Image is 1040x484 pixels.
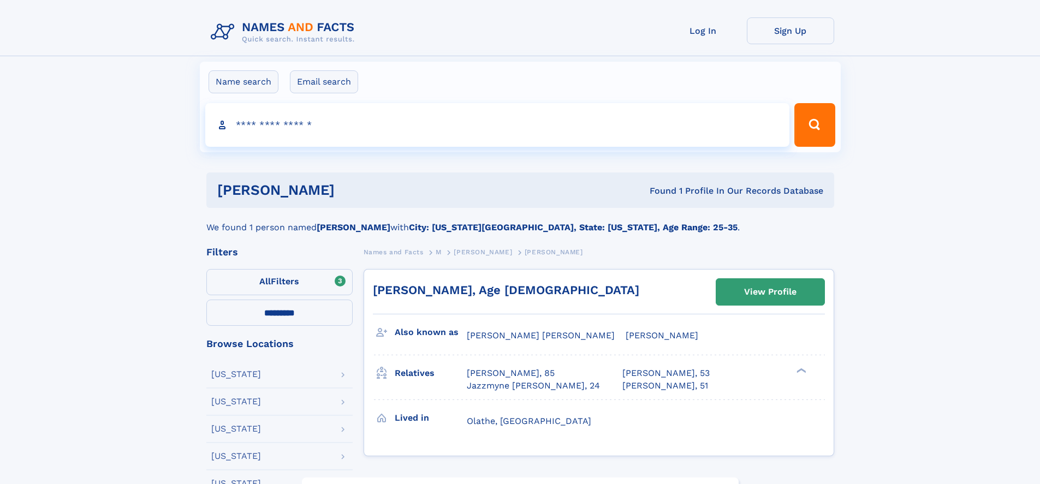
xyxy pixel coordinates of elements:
[436,248,442,256] span: M
[659,17,747,44] a: Log In
[206,208,834,234] div: We found 1 person named with .
[622,380,708,392] a: [PERSON_NAME], 51
[317,222,390,232] b: [PERSON_NAME]
[525,248,583,256] span: [PERSON_NAME]
[794,367,807,374] div: ❯
[259,276,271,286] span: All
[206,17,364,47] img: Logo Names and Facts
[217,183,492,197] h1: [PERSON_NAME]
[395,409,467,427] h3: Lived in
[626,330,698,340] span: [PERSON_NAME]
[454,248,512,256] span: [PERSON_NAME]
[794,103,835,147] button: Search Button
[290,70,358,93] label: Email search
[622,367,710,379] a: [PERSON_NAME], 53
[205,103,790,147] input: search input
[467,367,555,379] a: [PERSON_NAME], 85
[211,452,261,461] div: [US_STATE]
[209,70,278,93] label: Name search
[206,269,353,295] label: Filters
[409,222,738,232] b: City: [US_STATE][GEOGRAPHIC_DATA], State: [US_STATE], Age Range: 25-35
[747,17,834,44] a: Sign Up
[206,339,353,349] div: Browse Locations
[467,380,600,392] a: Jazzmyne [PERSON_NAME], 24
[211,397,261,406] div: [US_STATE]
[364,245,424,259] a: Names and Facts
[467,416,591,426] span: Olathe, [GEOGRAPHIC_DATA]
[436,245,442,259] a: M
[206,247,353,257] div: Filters
[492,185,823,197] div: Found 1 Profile In Our Records Database
[467,330,615,340] span: [PERSON_NAME] [PERSON_NAME]
[211,370,261,379] div: [US_STATE]
[395,323,467,342] h3: Also known as
[744,279,797,304] div: View Profile
[395,364,467,383] h3: Relatives
[716,279,824,305] a: View Profile
[373,283,639,297] a: [PERSON_NAME], Age [DEMOGRAPHIC_DATA]
[454,245,512,259] a: [PERSON_NAME]
[211,425,261,433] div: [US_STATE]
